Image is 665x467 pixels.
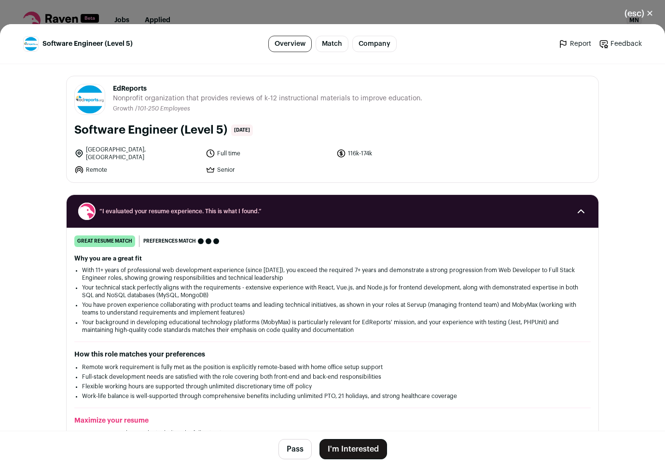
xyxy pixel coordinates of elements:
[558,39,591,49] a: Report
[613,3,665,24] button: Close modal
[319,439,387,459] button: I'm Interested
[135,105,190,112] li: /
[143,236,196,246] span: Preferences match
[268,36,312,52] a: Overview
[206,165,331,175] li: Senior
[75,84,105,114] img: 84f8fc0183fe80247a94b53888957dbb1f0e133ba88c0a24ee696720e067283f.jpg
[138,106,190,111] span: 101-250 Employees
[206,146,331,161] li: Full time
[336,146,462,161] li: 116k-174k
[82,373,583,381] li: Full-stack development needs are satisfied with the role covering both front-end and back-end res...
[74,255,591,262] h2: Why you are a great fit
[74,416,591,426] h2: Maximize your resume
[231,124,253,136] span: [DATE]
[82,383,583,390] li: Flexible working hours are supported through unlimited discretionary time off policy
[24,37,38,51] img: 84f8fc0183fe80247a94b53888957dbb1f0e133ba88c0a24ee696720e067283f.jpg
[82,301,583,316] li: You have proven experience collaborating with product teams and leading technical initiatives, as...
[82,363,583,371] li: Remote work requirement is fully met as the position is explicitly remote-based with home office ...
[82,392,583,400] li: Work-life balance is well-supported through comprehensive benefits including unlimited PTO, 21 ho...
[113,105,135,112] li: Growth
[42,39,133,49] span: Software Engineer (Level 5)
[316,36,348,52] a: Match
[74,146,200,161] li: [GEOGRAPHIC_DATA], [GEOGRAPHIC_DATA]
[82,318,583,334] li: Your background in developing educational technology platforms (MobyMax) is particularly relevant...
[82,266,583,282] li: With 11+ years of professional web development experience (since [DATE]), you exceed the required...
[74,235,135,247] div: great resume match
[74,165,200,175] li: Remote
[352,36,397,52] a: Company
[278,439,312,459] button: Pass
[113,84,422,94] span: EdReports
[74,123,227,138] h1: Software Engineer (Level 5)
[82,284,583,299] li: Your technical stack perfectly aligns with the requirements - extensive experience with React, Vu...
[99,207,566,215] span: “I evaluated your resume experience. This is what I found.”
[74,350,591,359] h2: How this role matches your preferences
[113,94,422,103] span: Nonprofit organization that provides reviews of k-12 instructional materials to improve education.
[74,429,591,437] p: Increase your match score by including the following into your resume
[599,39,642,49] a: Feedback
